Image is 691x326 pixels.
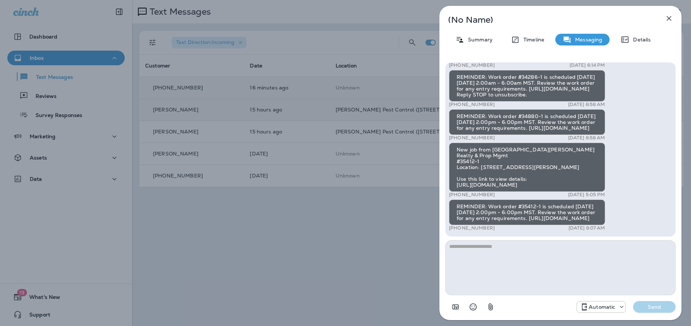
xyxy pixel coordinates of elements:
p: (No Name) [448,17,648,23]
p: Messaging [571,37,602,43]
p: [PHONE_NUMBER] [449,225,495,231]
div: New job from [GEOGRAPHIC_DATA][PERSON_NAME] Realty & Prop Mgmt #35412-1 Location: [STREET_ADDRESS... [449,143,605,192]
p: [PHONE_NUMBER] [449,192,495,198]
div: REMINDER: Work order #35412-1 is scheduled [DATE] [DATE] 2:00pm - 6:00pm MST. Review the work ord... [449,199,605,225]
div: REMINDER: Work order #34880-1 is scheduled [DATE] [DATE] 2:00pm - 6:00pm MST. Review the work ord... [449,109,605,135]
p: [PHONE_NUMBER] [449,62,495,68]
div: REMINDER: Work order #34286-1 is scheduled [DATE] [DATE] 2:00am - 6:00am MST. Review the work ord... [449,70,605,102]
p: Timeline [520,37,544,43]
p: [PHONE_NUMBER] [449,102,495,107]
p: [DATE] 8:58 AM [568,102,605,107]
p: [PHONE_NUMBER] [449,135,495,141]
p: Details [629,37,651,43]
p: [DATE] 6:14 PM [570,62,605,68]
p: Automatic [589,304,615,310]
p: Summary [464,37,493,43]
p: [DATE] 8:58 AM [568,135,605,141]
button: Select an emoji [466,300,480,314]
button: Add in a premade template [448,300,463,314]
p: [DATE] 5:05 PM [568,192,605,198]
p: [DATE] 8:07 AM [568,225,605,231]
